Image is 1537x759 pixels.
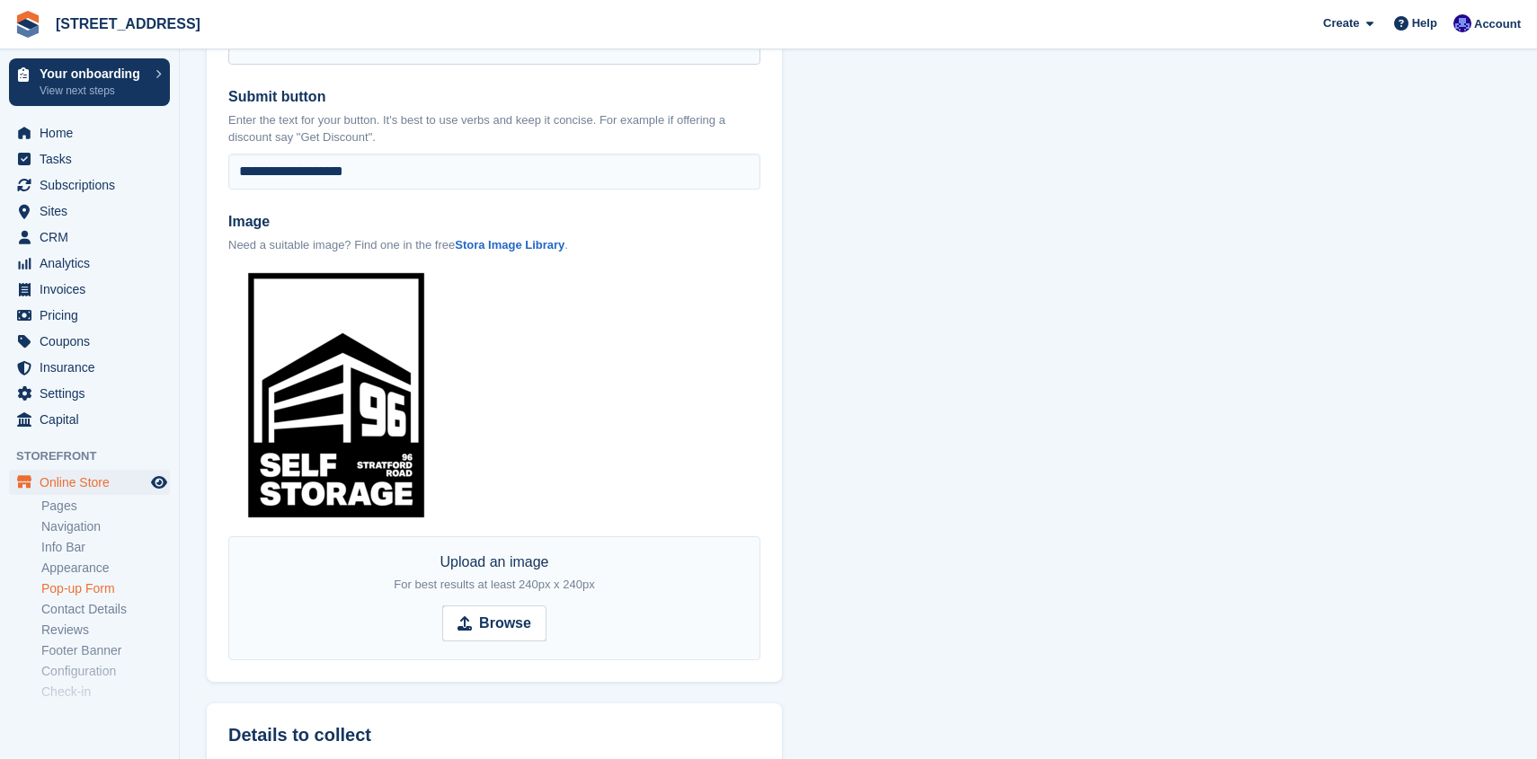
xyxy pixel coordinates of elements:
[40,83,147,99] p: View next steps
[41,684,170,701] a: Check-in
[9,146,170,172] a: menu
[9,355,170,380] a: menu
[41,560,170,577] a: Appearance
[40,407,147,432] span: Capital
[228,260,444,530] img: Fat%20Panda%20(1080%20x%201350%20px)%20(20).png
[40,470,147,495] span: Online Store
[40,199,147,224] span: Sites
[40,67,147,80] p: Your onboarding
[40,251,147,276] span: Analytics
[41,580,170,597] a: Pop-up Form
[228,725,371,746] h2: Details to collect
[40,225,147,250] span: CRM
[49,9,208,39] a: [STREET_ADDRESS]
[9,407,170,432] a: menu
[41,663,170,680] a: Configuration
[9,329,170,354] a: menu
[40,381,147,406] span: Settings
[1474,15,1521,33] span: Account
[394,552,594,595] div: Upload an image
[9,58,170,106] a: Your onboarding View next steps
[228,86,760,108] label: Submit button
[41,539,170,556] a: Info Bar
[9,381,170,406] a: menu
[41,498,170,515] a: Pages
[40,146,147,172] span: Tasks
[479,613,531,634] strong: Browse
[394,578,594,591] span: For best results at least 240px x 240px
[228,211,760,233] label: Image
[40,355,147,380] span: Insurance
[148,472,170,493] a: Preview store
[1323,14,1359,32] span: Create
[228,111,760,146] p: Enter the text for your button. It's best to use verbs and keep it concise. For example if offeri...
[40,172,147,198] span: Subscriptions
[1453,14,1471,32] img: Jem Plester
[9,199,170,224] a: menu
[9,120,170,146] a: menu
[16,447,179,465] span: Storefront
[9,277,170,302] a: menu
[41,622,170,639] a: Reviews
[9,251,170,276] a: menu
[1412,14,1437,32] span: Help
[40,277,147,302] span: Invoices
[455,238,564,252] a: Stora Image Library
[9,303,170,328] a: menu
[9,470,170,495] a: menu
[40,329,147,354] span: Coupons
[14,11,41,38] img: stora-icon-8386f47178a22dfd0bd8f6a31ec36ba5ce8667c1dd55bd0f319d3a0aa187defe.svg
[40,303,147,328] span: Pricing
[9,225,170,250] a: menu
[41,642,170,659] a: Footer Banner
[228,236,760,254] p: Need a suitable image? Find one in the free .
[41,518,170,535] a: Navigation
[41,601,170,618] a: Contact Details
[9,172,170,198] a: menu
[40,120,147,146] span: Home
